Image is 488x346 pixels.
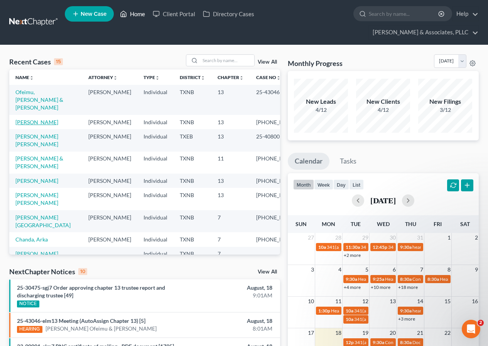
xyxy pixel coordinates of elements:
div: Recent Cases [9,57,63,66]
a: Tasks [333,153,363,170]
span: 8:30a [427,276,439,282]
span: 15 [444,297,451,306]
span: 341(a) meeting for [PERSON_NAME] & [PERSON_NAME] [327,244,442,250]
a: +3 more [398,316,415,322]
span: 8:30a [400,276,412,282]
td: TXNB [174,188,211,210]
td: [PERSON_NAME] [82,232,137,246]
td: Individual [137,174,174,188]
td: TXNB [174,115,211,129]
a: View All [258,269,277,275]
td: 13 [211,85,250,115]
a: Ofeimu, [PERSON_NAME] & [PERSON_NAME] [15,89,63,111]
span: 341(a) meeting for [PERSON_NAME] [388,244,463,250]
td: Individual [137,188,174,210]
button: week [314,179,333,190]
i: unfold_more [201,76,205,80]
span: 17 [307,328,315,338]
a: [PERSON_NAME] [15,177,58,184]
td: 7 [211,247,250,261]
div: 9:01AM [192,292,272,299]
span: 9:30a [400,244,412,250]
a: Nameunfold_more [15,74,34,80]
a: [PERSON_NAME] & [PERSON_NAME] [15,155,63,169]
td: TXNB [174,174,211,188]
a: Help [453,7,478,21]
span: 4 [338,265,342,274]
span: 10a [346,308,353,314]
h2: [DATE] [370,196,396,204]
span: 2 [474,233,479,242]
button: list [349,179,364,190]
div: New Clients [356,97,410,106]
a: [PERSON_NAME][GEOGRAPHIC_DATA] [15,214,71,228]
a: [PERSON_NAME] & Associates, PLLC [369,25,478,39]
td: Individual [137,210,174,232]
span: 21 [416,328,424,338]
span: Hearing for [PERSON_NAME] [331,308,391,314]
div: NextChapter Notices [9,267,87,276]
td: [PHONE_NUMBER] [250,210,310,232]
span: 12p [346,339,354,345]
a: [PERSON_NAME] [PERSON_NAME] [15,133,58,147]
span: Tue [351,221,361,227]
span: 14 [416,297,424,306]
i: unfold_more [239,76,244,80]
div: August, 18 [192,284,272,292]
span: 341(a) meeting for [PERSON_NAME] and [PERSON_NAME] [355,339,474,345]
span: 5 [365,265,369,274]
span: Sun [296,221,307,227]
a: [PERSON_NAME] [15,119,58,125]
td: TXNB [174,232,211,246]
div: 4/12 [294,106,348,114]
span: 8 [447,265,451,274]
h3: Monthly Progress [288,59,343,68]
td: Individual [137,129,174,151]
span: 12 [361,297,369,306]
td: [PERSON_NAME] [82,85,137,115]
span: hearing for [PERSON_NAME] [412,244,472,250]
div: 15 [54,58,63,65]
span: 9:30a [400,308,412,314]
td: [PERSON_NAME] [82,129,137,151]
i: unfold_more [276,76,281,80]
td: Individual [137,247,174,261]
a: Chanda, Arka [15,236,48,243]
div: 3/12 [418,106,472,114]
a: 25-43046-elm13 Meeting (AutoAssign Chapter 13) [5] [17,317,145,324]
span: 13 [389,297,397,306]
a: Case Nounfold_more [256,74,281,80]
a: Client Portal [149,7,199,21]
span: 27 [307,233,315,242]
span: 7 [419,265,424,274]
input: Search by name... [200,55,254,66]
span: 30 [389,233,397,242]
button: month [293,179,314,190]
span: 3 [310,265,315,274]
td: TXNB [174,247,211,261]
div: 4/12 [356,106,410,114]
span: 2 [478,320,484,326]
div: 8:01AM [192,325,272,332]
td: TXNB [174,152,211,174]
span: 31 [416,233,424,242]
td: 13 [211,188,250,210]
td: 7 [211,210,250,232]
a: Home [116,7,149,21]
a: Chapterunfold_more [218,74,244,80]
a: 25-30475-sgj7 Order approving chapter 13 trustee report and discharging trustee [49] [17,284,165,299]
td: Individual [137,232,174,246]
td: [PHONE_NUMBER] [250,174,310,188]
a: +4 more [344,284,361,290]
td: Individual [137,152,174,174]
span: 9 [474,265,479,274]
span: Hearing for [PERSON_NAME] [385,276,445,282]
span: 9:25a [373,276,384,282]
td: [PERSON_NAME] [82,210,137,232]
span: hearing for [PERSON_NAME] [412,308,472,314]
td: Individual [137,115,174,129]
td: [PERSON_NAME] [82,152,137,174]
span: 12:45p [373,244,387,250]
div: HEARING [17,326,42,333]
div: August, 18 [192,317,272,325]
